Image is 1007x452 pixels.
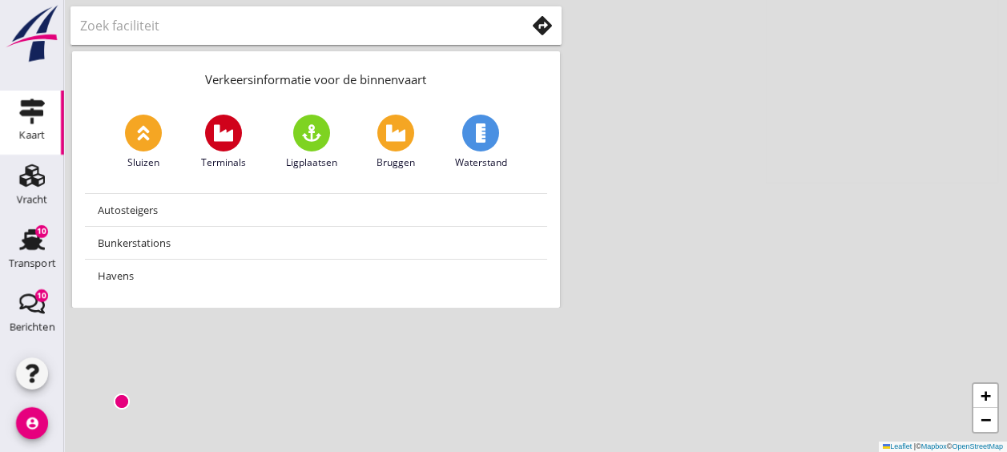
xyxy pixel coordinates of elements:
span: Terminals [201,155,246,170]
img: logo-small.a267ee39.svg [3,4,61,63]
div: Autosteigers [98,200,534,220]
input: Zoek faciliteit [80,13,503,38]
i: account_circle [16,407,48,439]
a: Waterstand [455,115,507,170]
span: Waterstand [455,155,507,170]
div: 10 [35,225,48,238]
a: Leaflet [883,442,912,450]
span: + [981,385,991,406]
div: Verkeersinformatie voor de binnenvaart [72,51,560,102]
img: Marker [114,393,130,410]
div: Bunkerstations [98,233,534,252]
a: Ligplaatsen [286,115,337,170]
span: Bruggen [377,155,415,170]
div: Havens [98,266,534,285]
a: Bruggen [377,115,415,170]
span: Sluizen [127,155,159,170]
span: | [914,442,916,450]
span: − [981,410,991,430]
a: Terminals [201,115,246,170]
div: Kaart [19,130,45,140]
div: Berichten [10,322,55,333]
a: Sluizen [125,115,162,170]
div: Vracht [17,194,48,204]
a: Zoom in [973,384,997,408]
a: Mapbox [921,442,947,450]
div: 10 [35,289,48,302]
a: OpenStreetMap [952,442,1003,450]
a: Zoom out [973,408,997,432]
div: © © [879,442,1007,452]
span: Ligplaatsen [286,155,337,170]
div: Transport [9,258,56,268]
